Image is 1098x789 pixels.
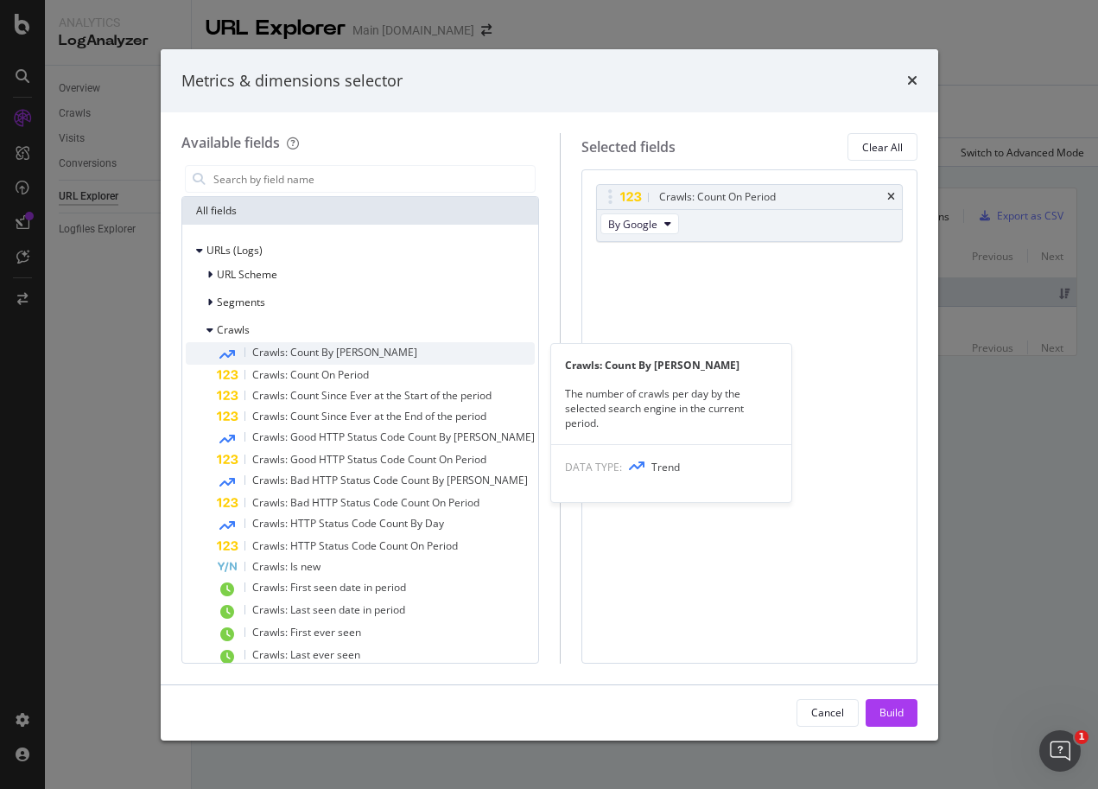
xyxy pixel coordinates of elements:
[252,538,458,553] span: Crawls: HTTP Status Code Count On Period
[1039,730,1081,772] iframe: Intercom live chat
[862,140,903,155] div: Clear All
[866,699,917,727] button: Build
[651,460,680,474] span: Trend
[252,473,528,487] span: Crawls: Bad HTTP Status Code Count By [PERSON_NAME]
[797,699,859,727] button: Cancel
[252,345,417,360] span: Crawls: Count By [PERSON_NAME]
[252,409,486,423] span: Crawls: Count Since Ever at the End of the period
[217,267,277,282] span: URL Scheme
[217,322,250,337] span: Crawls
[252,647,360,662] span: Crawls: Last ever seen
[181,133,280,152] div: Available fields
[551,358,791,372] div: Crawls: Count By [PERSON_NAME]
[252,367,369,382] span: Crawls: Count On Period
[252,580,406,595] span: Crawls: First seen date in period
[907,70,917,92] div: times
[565,460,622,474] span: DATA TYPE:
[600,213,679,234] button: By Google
[879,705,904,720] div: Build
[252,388,492,403] span: Crawls: Count Since Ever at the Start of the period
[252,429,535,444] span: Crawls: Good HTTP Status Code Count By [PERSON_NAME]
[581,137,676,157] div: Selected fields
[252,559,321,574] span: Crawls: Is new
[596,184,903,242] div: Crawls: Count On PeriodtimesBy Google
[659,188,776,206] div: Crawls: Count On Period
[212,166,535,192] input: Search by field name
[252,516,444,531] span: Crawls: HTTP Status Code Count By Day
[551,386,791,430] div: The number of crawls per day by the selected search engine in the current period.
[217,295,265,309] span: Segments
[252,452,486,467] span: Crawls: Good HTTP Status Code Count On Period
[252,495,479,510] span: Crawls: Bad HTTP Status Code Count On Period
[181,70,403,92] div: Metrics & dimensions selector
[182,197,538,225] div: All fields
[1075,730,1088,744] span: 1
[252,602,405,617] span: Crawls: Last seen date in period
[887,192,895,202] div: times
[161,49,938,741] div: modal
[811,705,844,720] div: Cancel
[206,243,263,258] span: URLs (Logs)
[252,625,361,639] span: Crawls: First ever seen
[847,133,917,161] button: Clear All
[608,217,657,232] span: By Google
